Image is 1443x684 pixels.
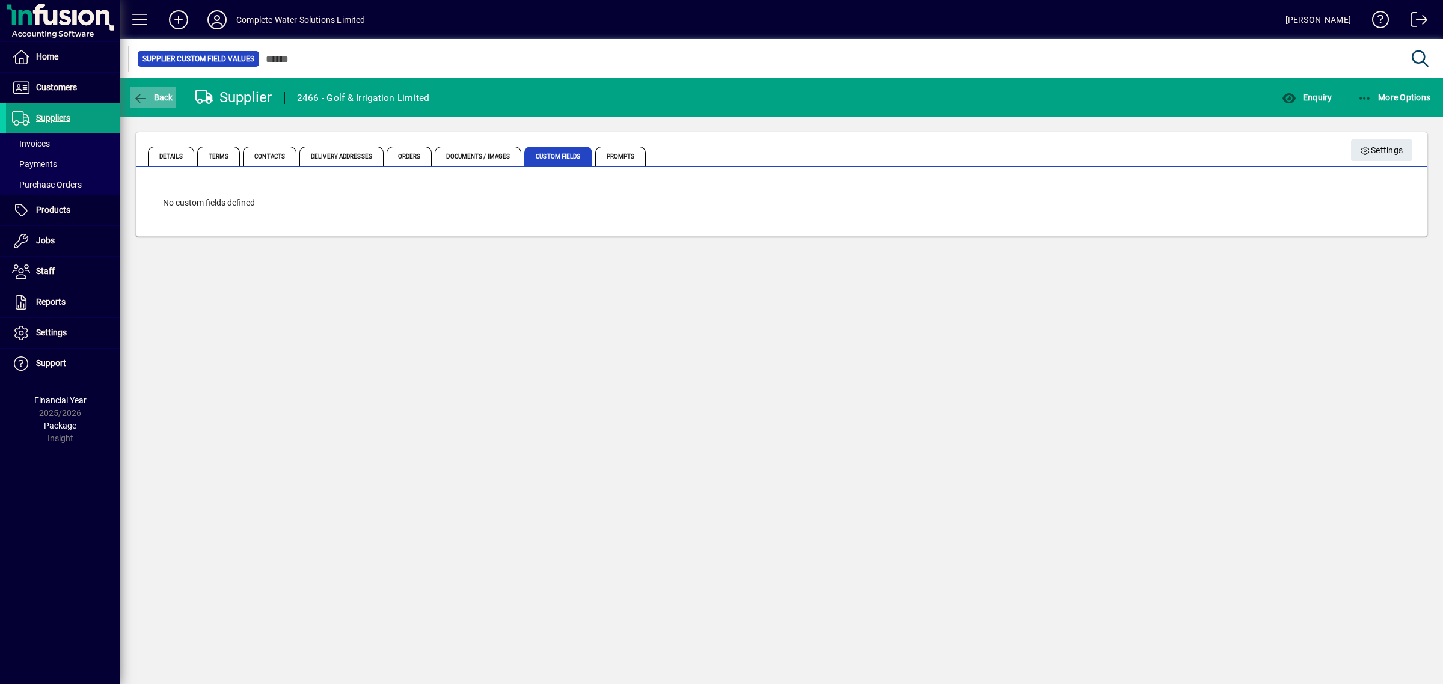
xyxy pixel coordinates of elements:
span: Custom Fields [524,147,592,166]
div: Supplier [195,88,272,107]
button: Add [159,9,198,31]
span: Home [36,52,58,61]
span: Purchase Orders [12,180,82,189]
span: Prompts [595,147,646,166]
button: Enquiry [1279,87,1335,108]
span: Reports [36,297,66,307]
span: Enquiry [1282,93,1332,102]
span: More Options [1358,93,1431,102]
span: Delivery Addresses [299,147,384,166]
span: Financial Year [34,395,87,405]
button: More Options [1355,87,1434,108]
div: No custom fields defined [151,185,1412,221]
span: Settings [36,328,67,337]
a: Settings [6,318,120,348]
div: 2466 - Golf & Irrigation Limited [297,88,430,108]
span: Contacts [243,147,296,166]
a: Jobs [6,226,120,256]
span: Products [36,205,70,215]
span: Details [148,147,194,166]
div: Complete Water Solutions Limited [236,10,366,29]
button: Profile [198,9,236,31]
div: [PERSON_NAME] [1285,10,1351,29]
span: Terms [197,147,240,166]
span: Settings [1361,141,1403,160]
a: Customers [6,73,120,103]
a: Invoices [6,133,120,154]
span: Documents / Images [435,147,521,166]
span: Orders [387,147,432,166]
app-page-header-button: Back [120,87,186,108]
button: Back [130,87,176,108]
span: Staff [36,266,55,276]
span: Suppliers [36,113,70,123]
span: Package [44,421,76,430]
a: Purchase Orders [6,174,120,195]
button: Settings [1351,139,1413,161]
a: Payments [6,154,120,174]
span: Payments [12,159,57,169]
a: Products [6,195,120,225]
a: Logout [1402,2,1428,41]
span: Supplier Custom Field Values [142,53,254,65]
a: Knowledge Base [1363,2,1389,41]
span: Invoices [12,139,50,148]
span: Back [133,93,173,102]
a: Home [6,42,120,72]
a: Support [6,349,120,379]
span: Support [36,358,66,368]
a: Reports [6,287,120,317]
a: Staff [6,257,120,287]
span: Jobs [36,236,55,245]
span: Customers [36,82,77,92]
